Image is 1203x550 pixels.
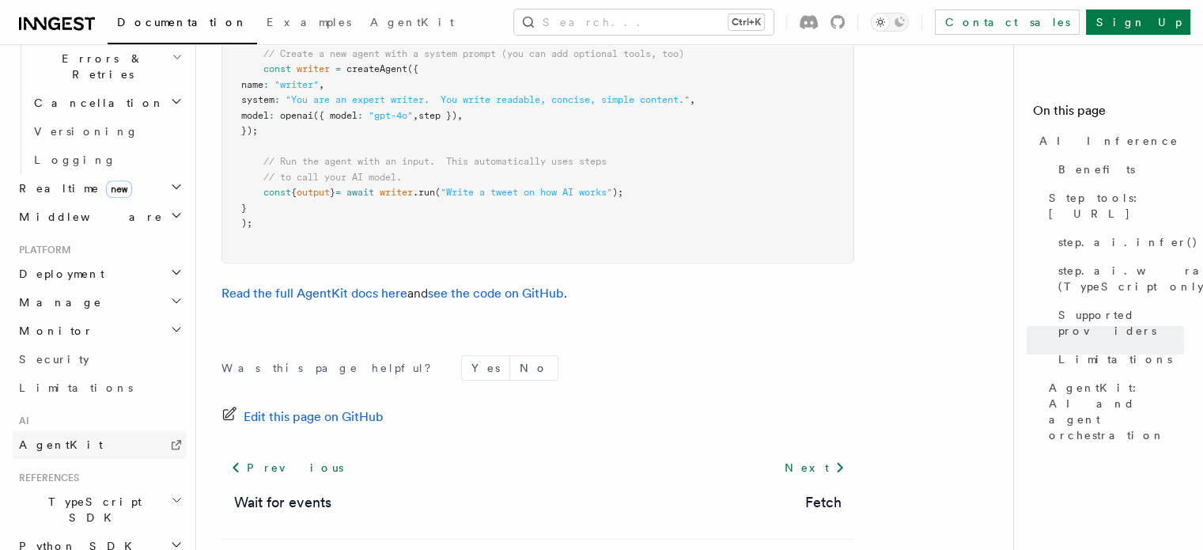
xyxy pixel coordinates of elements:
[13,345,186,374] a: Security
[612,187,623,198] span: );
[462,356,509,380] button: Yes
[297,63,330,74] span: writer
[380,187,413,198] span: writer
[263,63,291,74] span: const
[1049,190,1184,222] span: Step tools: [URL]
[346,63,407,74] span: createAgent
[1039,133,1178,149] span: AI Inference
[413,187,435,198] span: .run
[418,110,457,121] span: step })
[13,203,186,231] button: Middleware
[441,187,612,198] span: "Write a tweet on how AI works"
[241,110,269,121] span: model
[13,266,104,282] span: Deployment
[319,79,324,90] span: ,
[370,16,454,28] span: AgentKit
[108,5,257,44] a: Documentation
[269,110,274,121] span: :
[263,172,402,183] span: // to call your AI model.
[241,125,258,136] span: });
[1058,351,1172,367] span: Limitations
[1042,184,1184,228] a: Step tools: [URL]
[263,187,291,198] span: const
[19,438,103,451] span: AgentKit
[1058,161,1135,177] span: Benefits
[1058,307,1184,339] span: Supported providers
[13,323,93,339] span: Monitor
[690,94,695,105] span: ,
[13,374,186,402] a: Limitations
[361,5,463,43] a: AgentKit
[1049,380,1184,443] span: AgentKit: AI and agent orchestration
[330,187,335,198] span: }
[13,472,79,484] span: References
[357,110,363,121] span: :
[117,16,248,28] span: Documentation
[274,94,280,105] span: :
[1052,155,1184,184] a: Benefits
[286,94,690,105] span: "You are an expert writer. You write readable, concise, simple content."
[457,110,463,121] span: ,
[28,89,186,117] button: Cancellation
[346,187,374,198] span: await
[335,187,341,198] span: =
[263,79,269,90] span: :
[28,117,186,146] a: Versioning
[280,110,313,121] span: openai
[13,288,186,317] button: Manage
[257,5,361,43] a: Examples
[267,16,351,28] span: Examples
[514,9,774,35] button: Search...Ctrl+K
[728,14,764,30] kbd: Ctrl+K
[19,353,89,366] span: Security
[407,63,418,74] span: ({
[1033,127,1184,155] a: AI Inference
[297,187,330,198] span: output
[935,9,1080,35] a: Contact sales
[28,44,186,89] button: Errors & Retries
[1052,228,1184,256] a: step.ai.infer()
[13,180,132,196] span: Realtime
[241,94,274,105] span: system
[34,154,116,166] span: Logging
[28,146,186,174] a: Logging
[1052,301,1184,345] a: Supported providers
[28,51,172,82] span: Errors & Retries
[13,260,186,288] button: Deployment
[313,110,357,121] span: ({ model
[34,125,138,138] span: Versioning
[1052,256,1184,301] a: step.ai.wrap() (TypeScript only)
[1042,374,1184,449] a: AgentKit: AI and agent orchestration
[1033,101,1184,127] h4: On this page
[291,187,297,198] span: {
[263,156,607,167] span: // Run the agent with an input. This automatically uses steps
[106,180,132,198] span: new
[221,453,352,482] a: Previous
[19,381,133,394] span: Limitations
[13,174,186,203] button: Realtimenew
[871,13,909,32] button: Toggle dark mode
[221,406,384,428] a: Edit this page on GitHub
[335,63,341,74] span: =
[234,491,331,514] a: Wait for events
[274,79,319,90] span: "writer"
[13,415,29,427] span: AI
[28,95,165,111] span: Cancellation
[13,494,171,525] span: TypeScript SDK
[221,283,854,305] p: and .
[241,203,247,214] span: }
[241,218,252,229] span: );
[1052,345,1184,374] a: Limitations
[13,317,186,345] button: Monitor
[510,356,558,380] button: No
[13,294,102,310] span: Manage
[244,406,384,428] span: Edit this page on GitHub
[221,360,442,376] p: Was this page helpful?
[1086,9,1190,35] a: Sign Up
[13,487,186,532] button: TypeScript SDK
[13,209,163,225] span: Middleware
[13,431,186,459] a: AgentKit
[263,48,684,59] span: // Create a new agent with a system prompt (you can add optional tools, too)
[805,491,842,514] a: Fetch
[774,453,854,482] a: Next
